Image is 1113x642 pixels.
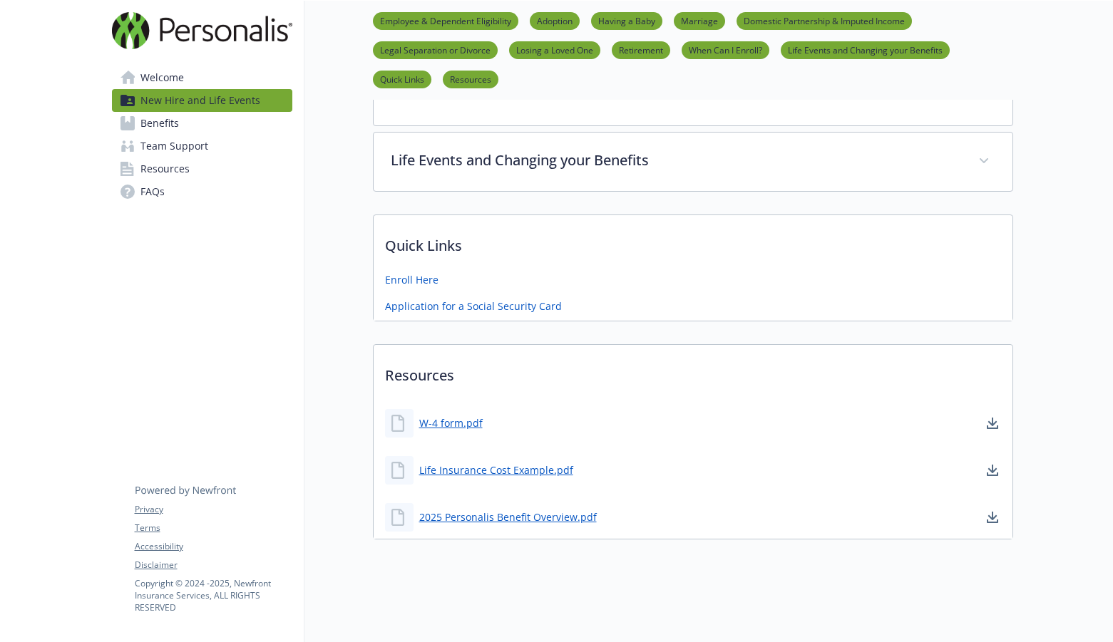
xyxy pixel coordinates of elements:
div: Life Events and Changing your Benefits [374,133,1012,191]
a: Benefits [112,112,292,135]
a: Disclaimer [135,559,292,571]
a: Marriage [674,14,725,27]
a: Life Insurance Cost Example.pdf [419,462,573,477]
a: 2025 Personalis Benefit Overview.pdf [419,509,597,524]
a: Privacy [135,503,292,516]
a: Resources [443,72,498,86]
p: Resources [374,345,1012,398]
span: Benefits [140,112,179,135]
p: Life Events and Changing your Benefits [391,150,961,171]
a: Adoption [530,14,580,27]
a: Terms [135,522,292,534]
a: download document [984,509,1001,526]
span: Team Support [140,135,208,157]
a: FAQs [112,180,292,203]
a: Life Events and Changing your Benefits [781,43,950,56]
a: W-4 form.pdf [419,415,483,430]
a: Welcome [112,66,292,89]
a: Legal Separation or Divorce [373,43,498,56]
a: Enroll Here [385,272,438,287]
a: When Can I Enroll? [682,43,769,56]
span: New Hire and Life Events [140,89,260,112]
a: Retirement [612,43,670,56]
a: download document [984,415,1001,432]
span: Welcome [140,66,184,89]
a: Domestic Partnership & Imputed Income [737,14,912,27]
p: Copyright © 2024 - 2025 , Newfront Insurance Services, ALL RIGHTS RESERVED [135,577,292,613]
a: New Hire and Life Events [112,89,292,112]
a: Employee & Dependent Eligibility [373,14,518,27]
a: Application for a Social Security Card [385,299,562,314]
a: Losing a Loved One [509,43,600,56]
a: Accessibility [135,540,292,553]
a: download document [984,462,1001,479]
a: Quick Links [373,72,431,86]
a: Resources [112,157,292,180]
span: Resources [140,157,190,180]
a: Team Support [112,135,292,157]
a: Having a Baby [591,14,662,27]
span: FAQs [140,180,165,203]
p: Quick Links [374,215,1012,268]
